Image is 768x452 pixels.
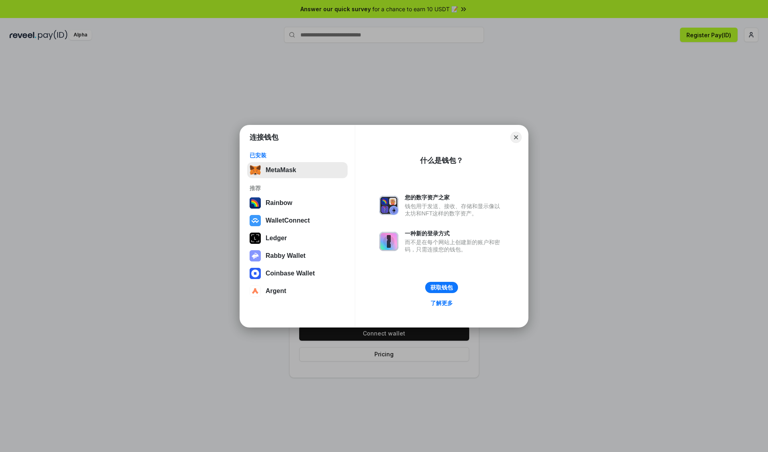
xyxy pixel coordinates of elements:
[266,252,306,259] div: Rabby Wallet
[250,197,261,209] img: svg+xml,%3Csvg%20width%3D%22120%22%20height%3D%22120%22%20viewBox%3D%220%200%20120%20120%22%20fil...
[425,282,458,293] button: 获取钱包
[266,235,287,242] div: Ledger
[247,195,348,211] button: Rainbow
[266,270,315,277] div: Coinbase Wallet
[250,133,278,142] h1: 连接钱包
[250,268,261,279] img: svg+xml,%3Csvg%20width%3D%2228%22%20height%3D%2228%22%20viewBox%3D%220%200%2028%2028%22%20fill%3D...
[420,156,463,165] div: 什么是钱包？
[266,217,310,224] div: WalletConnect
[266,167,296,174] div: MetaMask
[247,248,348,264] button: Rabby Wallet
[247,213,348,229] button: WalletConnect
[247,283,348,299] button: Argent
[247,230,348,246] button: Ledger
[426,298,458,308] a: 了解更多
[250,165,261,176] img: svg+xml,%3Csvg%20fill%3D%22none%22%20height%3D%2233%22%20viewBox%3D%220%200%2035%2033%22%20width%...
[430,299,453,307] div: 了解更多
[247,265,348,281] button: Coinbase Wallet
[510,132,522,143] button: Close
[405,230,504,237] div: 一种新的登录方式
[405,239,504,253] div: 而不是在每个网站上创建新的账户和密码，只需连接您的钱包。
[250,185,345,192] div: 推荐
[266,199,292,207] div: Rainbow
[379,196,398,215] img: svg+xml,%3Csvg%20xmlns%3D%22http%3A%2F%2Fwww.w3.org%2F2000%2Fsvg%22%20fill%3D%22none%22%20viewBox...
[250,215,261,226] img: svg+xml,%3Csvg%20width%3D%2228%22%20height%3D%2228%22%20viewBox%3D%220%200%2028%2028%22%20fill%3D...
[379,232,398,251] img: svg+xml,%3Csvg%20xmlns%3D%22http%3A%2F%2Fwww.w3.org%2F2000%2Fsvg%22%20fill%3D%22none%22%20viewBox...
[247,162,348,178] button: MetaMask
[405,194,504,201] div: 您的数字资产之家
[250,233,261,244] img: svg+xml,%3Csvg%20xmlns%3D%22http%3A%2F%2Fwww.w3.org%2F2000%2Fsvg%22%20width%3D%2228%22%20height%3...
[250,250,261,261] img: svg+xml,%3Csvg%20xmlns%3D%22http%3A%2F%2Fwww.w3.org%2F2000%2Fsvg%22%20fill%3D%22none%22%20viewBox...
[430,284,453,291] div: 获取钱包
[405,203,504,217] div: 钱包用于发送、接收、存储和显示像以太坊和NFT这样的数字资产。
[250,285,261,297] img: svg+xml,%3Csvg%20width%3D%2228%22%20height%3D%2228%22%20viewBox%3D%220%200%2028%2028%22%20fill%3D...
[250,152,345,159] div: 已安装
[266,287,286,295] div: Argent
